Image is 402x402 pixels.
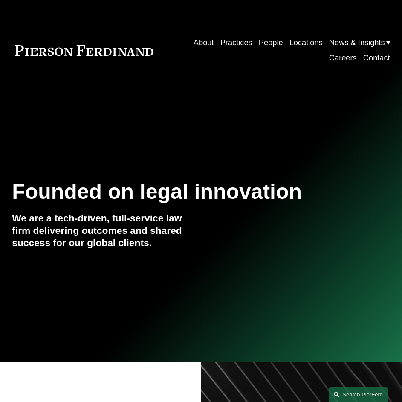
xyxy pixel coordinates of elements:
h4: We are a tech-driven, full-service law firm delivering outcomes and shared success for our global... [12,212,201,249]
a: Careers [329,51,357,66]
a: Search this site [329,387,388,402]
h1: Founded on legal innovation [12,180,327,204]
a: People [259,35,283,51]
a: About [194,35,214,51]
a: folder dropdown [329,35,390,51]
a: Locations [289,35,323,51]
a: Practices [220,35,252,51]
span: News & Insights [329,36,385,50]
a: Contact [363,51,390,66]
